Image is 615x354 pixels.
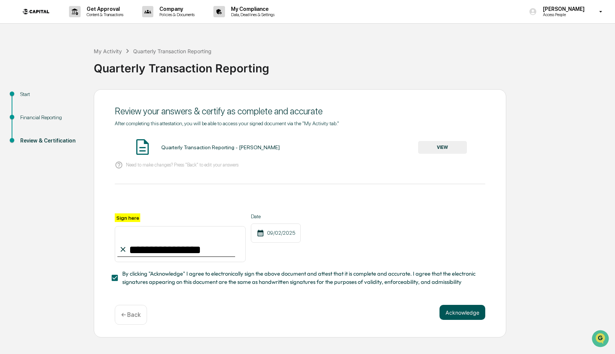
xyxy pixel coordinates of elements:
span: Pylon [75,127,91,132]
p: Need to make changes? Press "Back" to edit your answers [126,162,238,168]
iframe: Open customer support [591,329,611,349]
div: Start [20,90,82,98]
a: 🗄️Attestations [51,91,96,105]
div: We're available if you need us! [25,64,95,70]
p: Company [153,6,198,12]
img: logo [18,4,54,19]
label: Date [251,213,301,219]
p: How can we help? [7,15,136,27]
p: [PERSON_NAME] [537,6,588,12]
label: Sign here [115,213,140,222]
div: My Activity [94,48,122,54]
span: Data Lookup [15,108,47,116]
p: ← Back [121,311,141,318]
div: Quarterly Transaction Reporting - [PERSON_NAME] [161,144,280,150]
span: Attestations [62,94,93,102]
p: Policies & Documents [153,12,198,17]
p: My Compliance [225,6,278,12]
span: After completing this attestation, you will be able to access your signed document via the "My Ac... [115,120,339,126]
p: Content & Transactions [81,12,127,17]
button: Acknowledge [439,305,485,320]
a: 🖐️Preclearance [4,91,51,105]
div: Quarterly Transaction Reporting [133,48,211,54]
div: Quarterly Transaction Reporting [94,55,611,75]
div: 09/02/2025 [251,223,301,243]
img: 1746055101610-c473b297-6a78-478c-a979-82029cc54cd1 [7,57,21,70]
div: 🔎 [7,109,13,115]
a: 🔎Data Lookup [4,105,50,119]
p: Get Approval [81,6,127,12]
div: 🗄️ [54,95,60,101]
button: VIEW [418,141,467,154]
p: Data, Deadlines & Settings [225,12,278,17]
a: Powered byPylon [53,126,91,132]
div: Review & Certification [20,137,82,145]
img: Document Icon [133,138,152,156]
span: By clicking "Acknowledge" I agree to electronically sign the above document and attest that it is... [122,270,479,286]
span: Preclearance [15,94,48,102]
div: Start new chat [25,57,123,64]
div: 🖐️ [7,95,13,101]
p: Access People [537,12,588,17]
div: Review your answers & certify as complete and accurate [115,106,485,117]
button: Start new chat [127,59,136,68]
div: Financial Reporting [20,114,82,121]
